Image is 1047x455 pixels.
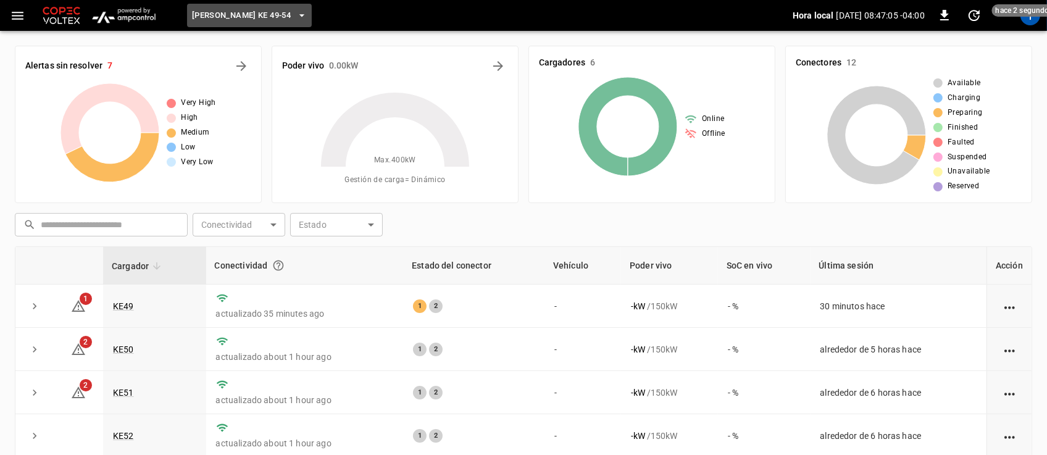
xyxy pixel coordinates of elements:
[181,141,195,154] span: Low
[539,56,585,70] h6: Cargadores
[113,388,134,398] a: KE51
[413,343,427,356] div: 1
[429,386,443,399] div: 2
[429,343,443,356] div: 2
[25,383,44,402] button: expand row
[187,4,312,28] button: [PERSON_NAME] KE 49-54
[344,174,445,186] span: Gestión de carga = Dinámico
[25,340,44,359] button: expand row
[836,9,925,22] p: [DATE] 08:47:05 -04:00
[181,156,213,169] span: Very Low
[631,300,645,312] p: - kW
[80,293,92,305] span: 1
[329,59,359,73] h6: 0.00 kW
[811,285,987,328] td: 30 minutos hace
[796,56,841,70] h6: Conectores
[948,92,980,104] span: Charging
[403,247,544,285] th: Estado del conector
[544,285,621,328] td: -
[216,437,394,449] p: actualizado about 1 hour ago
[413,386,427,399] div: 1
[80,336,92,348] span: 2
[488,56,508,76] button: Energy Overview
[631,343,645,356] p: - kW
[718,328,811,371] td: - %
[413,299,427,313] div: 1
[1002,430,1017,442] div: action cell options
[631,300,708,312] div: / 150 kW
[429,429,443,443] div: 2
[811,247,987,285] th: Última sesión
[948,180,979,193] span: Reserved
[181,112,198,124] span: High
[25,427,44,445] button: expand row
[948,107,983,119] span: Preparing
[282,59,324,73] h6: Poder vivo
[216,351,394,363] p: actualizado about 1 hour ago
[631,386,645,399] p: - kW
[25,297,44,315] button: expand row
[1002,343,1017,356] div: action cell options
[631,343,708,356] div: / 150 kW
[718,285,811,328] td: - %
[429,299,443,313] div: 2
[948,165,990,178] span: Unavailable
[544,247,621,285] th: Vehículo
[107,59,112,73] h6: 7
[374,154,416,167] span: Max. 400 kW
[718,371,811,414] td: - %
[718,247,811,285] th: SoC en vivo
[1002,300,1017,312] div: action cell options
[71,343,86,353] a: 2
[811,328,987,371] td: alrededor de 5 horas hace
[948,136,975,149] span: Faulted
[181,127,209,139] span: Medium
[113,431,134,441] a: KE52
[267,254,290,277] button: Conexión entre el cargador y nuestro software.
[811,371,987,414] td: alrededor de 6 horas hace
[964,6,984,25] button: set refresh interval
[40,4,83,27] img: Customer Logo
[702,113,724,125] span: Online
[987,247,1032,285] th: Acción
[216,307,394,320] p: actualizado 35 minutes ago
[88,4,160,27] img: ampcontrol.io logo
[215,254,395,277] div: Conectividad
[1002,386,1017,399] div: action cell options
[631,386,708,399] div: / 150 kW
[948,151,987,164] span: Suspended
[793,9,834,22] p: Hora local
[846,56,856,70] h6: 12
[702,128,725,140] span: Offline
[113,301,134,311] a: KE49
[113,344,134,354] a: KE50
[948,122,978,134] span: Finished
[232,56,251,76] button: All Alerts
[71,300,86,310] a: 1
[181,97,216,109] span: Very High
[80,379,92,391] span: 2
[631,430,645,442] p: - kW
[112,259,165,273] span: Cargador
[71,387,86,397] a: 2
[25,59,102,73] h6: Alertas sin resolver
[631,430,708,442] div: / 150 kW
[413,429,427,443] div: 1
[948,77,981,90] span: Available
[621,247,718,285] th: Poder vivo
[192,9,291,23] span: [PERSON_NAME] KE 49-54
[216,394,394,406] p: actualizado about 1 hour ago
[544,328,621,371] td: -
[590,56,595,70] h6: 6
[544,371,621,414] td: -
